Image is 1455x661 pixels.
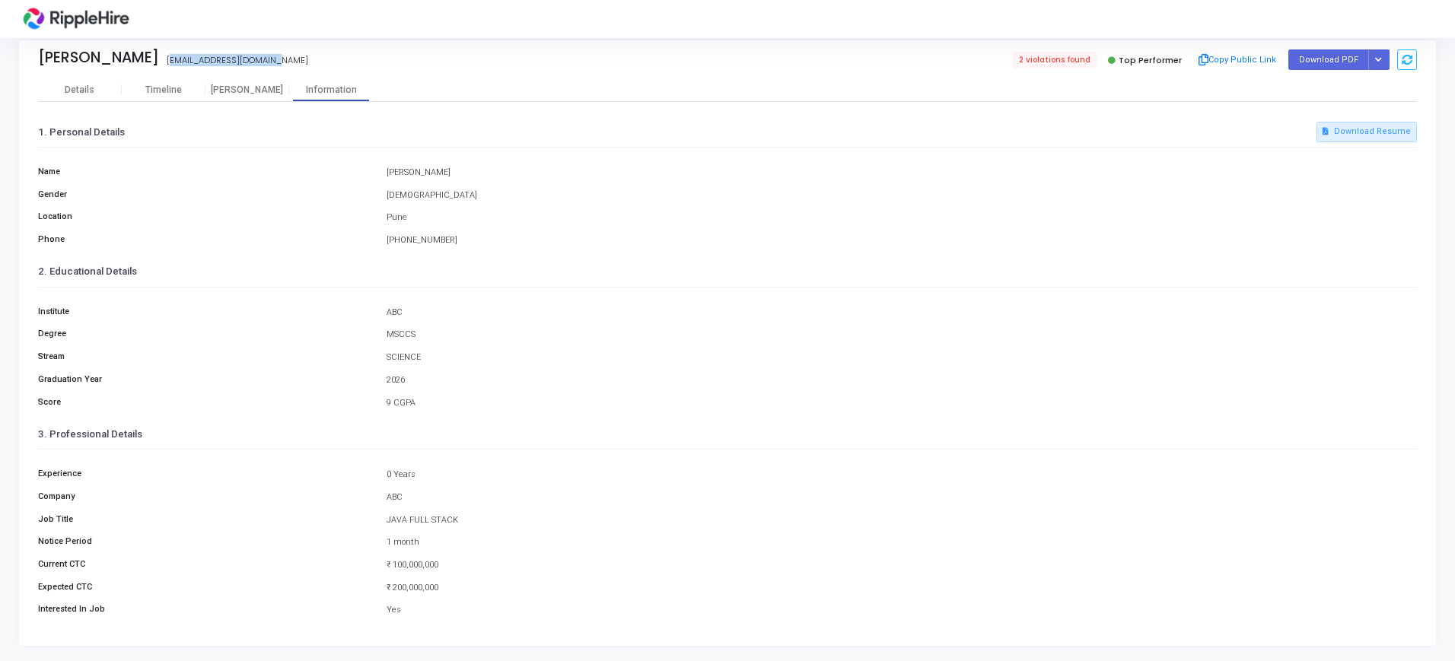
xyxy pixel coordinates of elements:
div: [PHONE_NUMBER] [379,234,1425,249]
h6: Degree [30,329,379,338]
h6: Name [30,167,379,176]
h6: Job Title [30,514,379,524]
h3: 3. Professional Details [38,428,142,440]
div: [DEMOGRAPHIC_DATA] [379,189,1425,204]
h3: 2. Educational Details [38,265,137,278]
div: 0 Years [379,469,1425,483]
h6: Company [30,491,379,501]
h3: 1. Personal Details [38,122,1417,141]
span: 2 violations found [1013,52,1097,68]
h6: Expected CTC [30,582,379,592]
h6: Experience [30,469,379,478]
div: Pune [379,211,1425,226]
div: 9 CGPA [379,397,1425,412]
div: ABC [379,491,1425,506]
div: SCIENCE [379,351,1425,366]
div: JAVA FULL STACK [379,514,1425,529]
div: Details [65,84,94,96]
img: logo [19,4,133,34]
h6: Graduation Year [30,374,379,384]
div: [PERSON_NAME] [205,84,289,96]
div: 2026 [379,374,1425,389]
h6: Current CTC [30,559,379,569]
div: Timeline [145,84,182,96]
h6: Interested In Job [30,604,379,614]
div: Button group with nested dropdown [1368,49,1390,70]
div: 1 month [379,536,1425,551]
div: ₹ 200,000,000 [379,582,1425,596]
div: ABC [379,307,1425,321]
h6: Gender [30,189,379,199]
h6: Phone [30,234,379,244]
h6: Stream [30,351,379,361]
div: MSCCS [379,329,1425,343]
h6: Score [30,397,379,407]
h6: Notice Period [30,536,379,546]
div: Information [289,84,373,96]
div: [PERSON_NAME] [379,167,1425,181]
h6: Location [30,211,379,221]
h6: Institute [30,307,379,316]
div: ₹ 100,000,000 [379,559,1425,574]
div: Yes [379,604,1425,618]
div: [EMAIL_ADDRESS][DOMAIN_NAME] [167,54,308,67]
button: Download Resume [1317,122,1417,141]
button: Download PDF [1288,49,1369,70]
div: [PERSON_NAME] [38,49,159,66]
span: Top Performer [1119,54,1182,66]
button: Copy Public Link [1193,49,1281,72]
